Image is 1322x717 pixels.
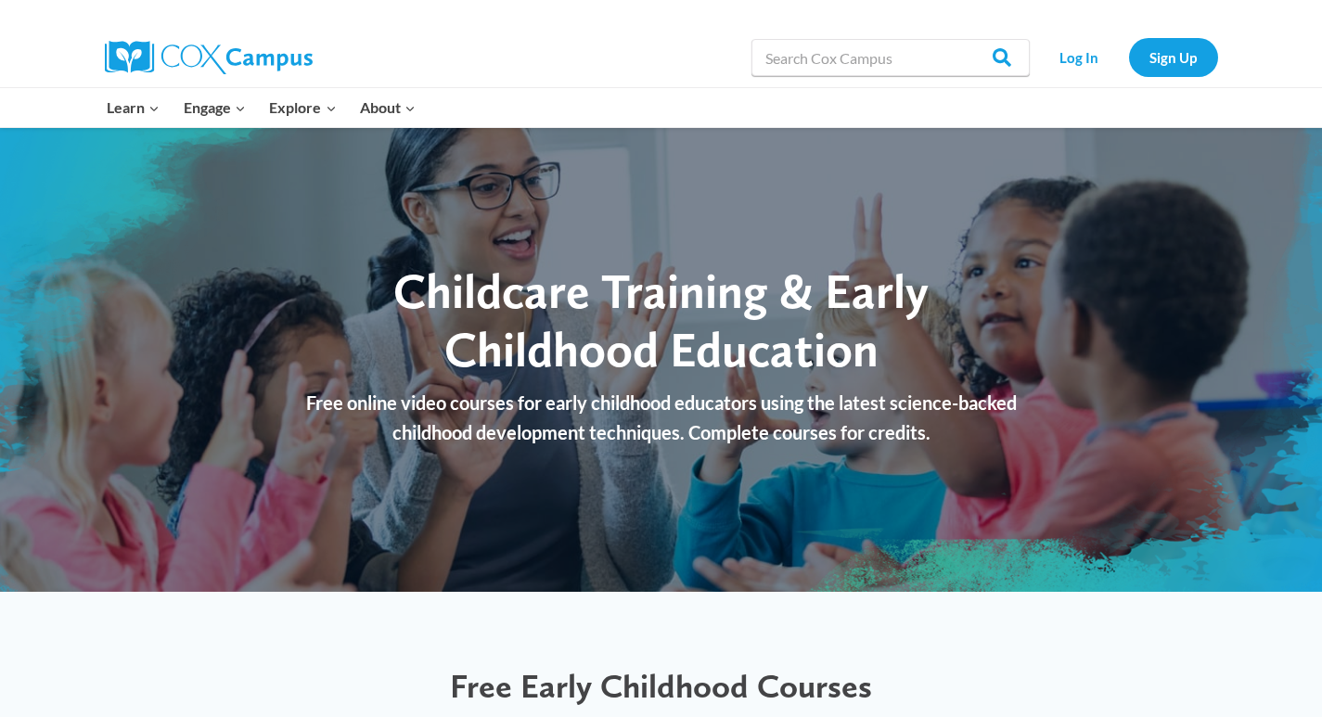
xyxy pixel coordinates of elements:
[107,96,160,120] span: Learn
[450,666,872,706] span: Free Early Childhood Courses
[269,96,336,120] span: Explore
[105,41,313,74] img: Cox Campus
[184,96,246,120] span: Engage
[393,262,929,378] span: Childcare Training & Early Childhood Education
[1129,38,1218,76] a: Sign Up
[1039,38,1120,76] a: Log In
[360,96,416,120] span: About
[1039,38,1218,76] nav: Secondary Navigation
[751,39,1030,76] input: Search Cox Campus
[96,88,428,127] nav: Primary Navigation
[286,388,1037,447] p: Free online video courses for early childhood educators using the latest science-backed childhood...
